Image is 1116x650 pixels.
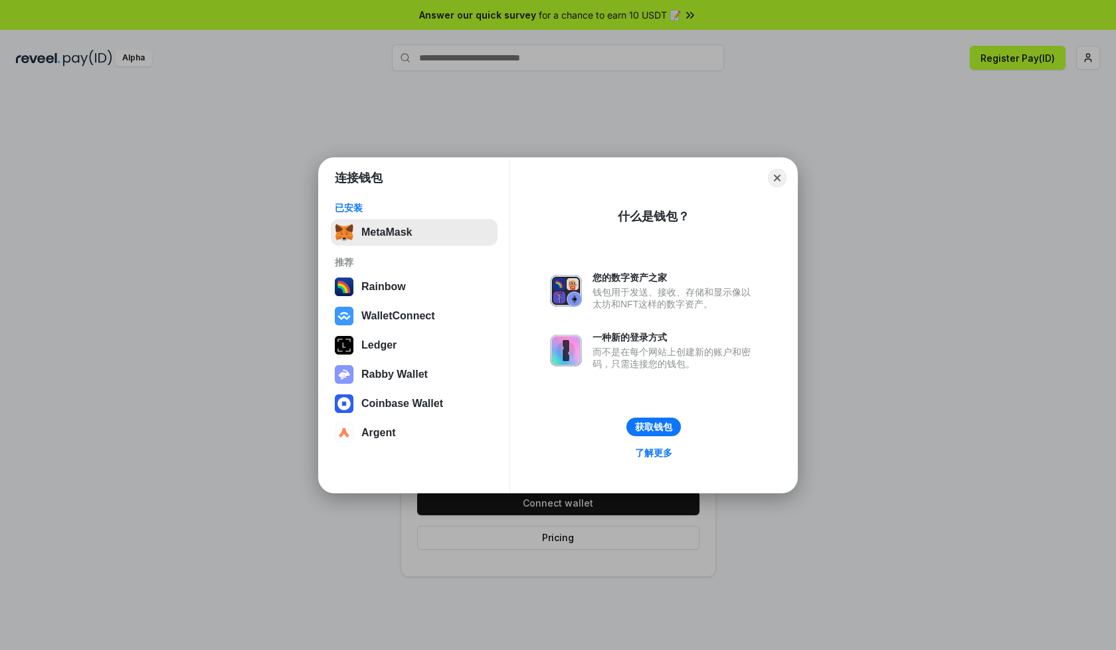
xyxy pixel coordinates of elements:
[331,361,498,388] button: Rabby Wallet
[335,170,383,186] h1: 连接钱包
[331,420,498,446] button: Argent
[361,310,435,322] div: WalletConnect
[335,365,353,384] img: svg+xml,%3Csvg%20xmlns%3D%22http%3A%2F%2Fwww.w3.org%2F2000%2Fsvg%22%20fill%3D%22none%22%20viewBox...
[593,286,757,310] div: 钱包用于发送、接收、存储和显示像以太坊和NFT这样的数字资产。
[361,226,412,238] div: MetaMask
[335,424,353,442] img: svg+xml,%3Csvg%20width%3D%2228%22%20height%3D%2228%22%20viewBox%3D%220%200%2028%2028%22%20fill%3D...
[335,336,353,355] img: svg+xml,%3Csvg%20xmlns%3D%22http%3A%2F%2Fwww.w3.org%2F2000%2Fsvg%22%20width%3D%2228%22%20height%3...
[593,346,757,370] div: 而不是在每个网站上创建新的账户和密码，只需连接您的钱包。
[335,278,353,296] img: svg+xml,%3Csvg%20width%3D%22120%22%20height%3D%22120%22%20viewBox%3D%220%200%20120%20120%22%20fil...
[768,169,787,187] button: Close
[635,447,672,459] div: 了解更多
[331,390,498,417] button: Coinbase Wallet
[335,394,353,413] img: svg+xml,%3Csvg%20width%3D%2228%22%20height%3D%2228%22%20viewBox%3D%220%200%2028%2028%22%20fill%3D...
[550,335,582,366] img: svg+xml,%3Csvg%20xmlns%3D%22http%3A%2F%2Fwww.w3.org%2F2000%2Fsvg%22%20fill%3D%22none%22%20viewBox...
[593,272,757,284] div: 您的数字资产之家
[331,274,498,300] button: Rainbow
[361,368,428,380] div: Rabby Wallet
[361,281,406,293] div: Rainbow
[335,307,353,325] img: svg+xml,%3Csvg%20width%3D%2228%22%20height%3D%2228%22%20viewBox%3D%220%200%2028%2028%22%20fill%3D...
[331,219,498,246] button: MetaMask
[361,339,397,351] div: Ledger
[335,202,494,214] div: 已安装
[335,256,494,268] div: 推荐
[635,421,672,433] div: 获取钱包
[593,331,757,343] div: 一种新的登录方式
[627,444,680,461] a: 了解更多
[331,303,498,329] button: WalletConnect
[618,208,690,224] div: 什么是钱包？
[335,223,353,242] img: svg+xml,%3Csvg%20fill%3D%22none%22%20height%3D%2233%22%20viewBox%3D%220%200%2035%2033%22%20width%...
[361,398,443,410] div: Coinbase Wallet
[550,275,582,307] img: svg+xml,%3Csvg%20xmlns%3D%22http%3A%2F%2Fwww.w3.org%2F2000%2Fsvg%22%20fill%3D%22none%22%20viewBox...
[361,427,396,439] div: Argent
[626,418,681,436] button: 获取钱包
[331,332,498,359] button: Ledger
